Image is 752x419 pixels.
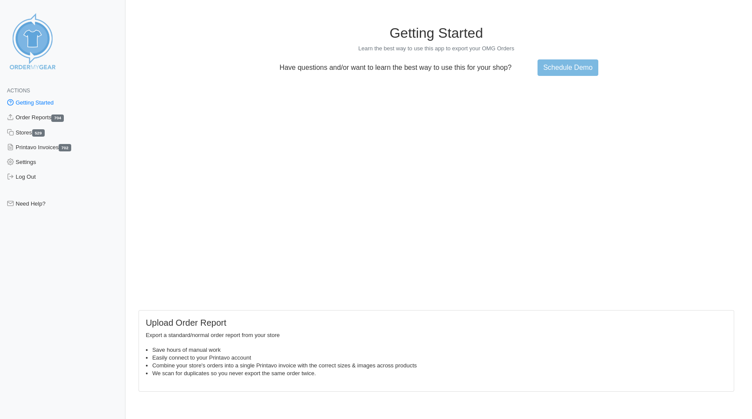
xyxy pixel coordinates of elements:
[152,362,727,370] li: Combine your store's orders into a single Printavo invoice with the correct sizes & images across...
[538,59,598,76] a: Schedule Demo
[7,88,30,94] span: Actions
[152,354,727,362] li: Easily connect to your Printavo account
[152,346,727,354] li: Save hours of manual work
[152,370,727,377] li: We scan for duplicates so you never export the same order twice.
[146,318,727,328] h5: Upload Order Report
[274,64,517,72] p: Have questions and/or want to learn the best way to use this for your shop?
[51,115,64,122] span: 704
[32,129,45,137] span: 529
[139,25,734,41] h1: Getting Started
[59,144,71,151] span: 702
[139,45,734,52] p: Learn the best way to use this app to export your OMG Orders
[146,331,727,339] p: Export a standard/normal order report from your store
